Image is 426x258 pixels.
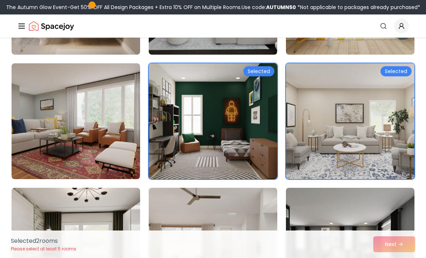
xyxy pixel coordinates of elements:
[243,66,274,76] div: Selected
[11,246,76,252] p: Please select at least 5 rooms
[29,19,74,33] img: Spacejoy Logo
[266,4,296,11] b: AUTUMN50
[296,4,420,11] span: *Not applicable to packages already purchased*
[286,63,414,179] img: Room room-6
[17,14,409,38] nav: Global
[149,63,277,179] img: Room room-5
[6,4,420,11] div: The Autumn Glow Event-Get 50% OFF All Design Packages + Extra 10% OFF on Multiple Rooms.
[12,63,140,179] img: Room room-4
[11,237,76,245] p: Selected 2 room s
[381,66,412,76] div: Selected
[242,4,296,11] span: Use code:
[29,19,74,33] a: Spacejoy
